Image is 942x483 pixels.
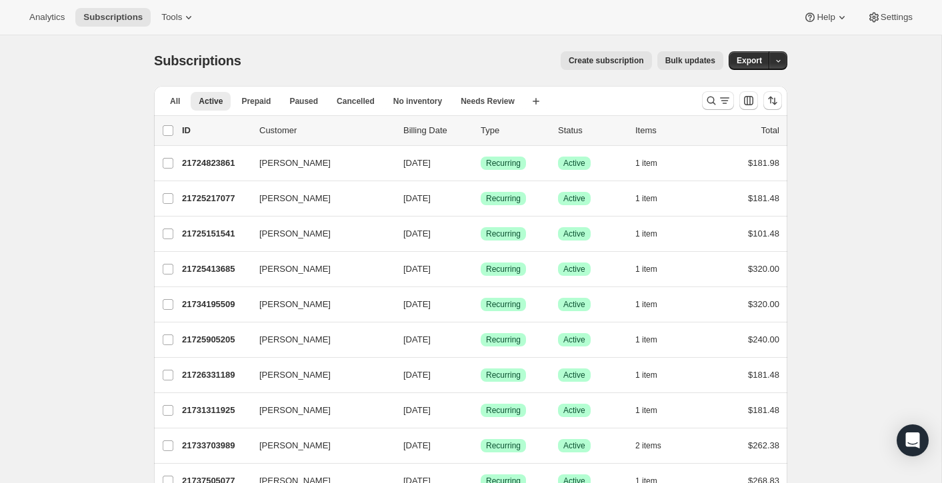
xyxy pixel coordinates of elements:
span: Active [563,370,585,380]
div: 21726331189[PERSON_NAME][DATE]SuccessRecurringSuccessActive1 item$181.48 [182,366,779,384]
span: Paused [289,96,318,107]
div: 21725151541[PERSON_NAME][DATE]SuccessRecurringSuccessActive1 item$101.48 [182,225,779,243]
span: [PERSON_NAME] [259,298,331,311]
p: 21724823861 [182,157,249,170]
button: [PERSON_NAME] [251,223,385,244]
div: 21725413685[PERSON_NAME][DATE]SuccessRecurringSuccessActive1 item$320.00 [182,260,779,278]
button: 1 item [635,330,672,349]
span: Active [563,158,585,169]
span: Bulk updates [665,55,715,66]
p: Customer [259,124,393,137]
span: Active [563,193,585,204]
div: Type [481,124,547,137]
div: 21725905205[PERSON_NAME][DATE]SuccessRecurringSuccessActive1 item$240.00 [182,330,779,349]
p: Billing Date [403,124,470,137]
button: [PERSON_NAME] [251,258,385,280]
button: 1 item [635,295,672,314]
span: Needs Review [461,96,515,107]
span: $181.48 [748,405,779,415]
button: Customize table column order and visibility [739,91,758,110]
div: Open Intercom Messenger [897,424,929,456]
span: [DATE] [403,370,431,380]
span: 1 item [635,405,657,416]
span: Help [817,12,835,23]
span: Recurring [486,158,521,169]
span: Active [199,96,223,107]
span: Recurring [486,440,521,451]
span: [DATE] [403,334,431,344]
button: Sort the results [763,91,782,110]
button: 2 items [635,436,676,455]
span: Recurring [486,405,521,416]
span: 1 item [635,370,657,380]
p: 21725151541 [182,227,249,241]
span: 2 items [635,440,661,451]
span: Active [563,440,585,451]
span: [PERSON_NAME] [259,404,331,417]
div: 21733703989[PERSON_NAME][DATE]SuccessRecurringSuccessActive2 items$262.38 [182,436,779,455]
span: Tools [161,12,182,23]
button: [PERSON_NAME] [251,400,385,421]
span: [DATE] [403,405,431,415]
button: 1 item [635,225,672,243]
button: Tools [153,8,203,27]
button: 1 item [635,366,672,384]
span: All [170,96,180,107]
button: Export [729,51,770,70]
div: Items [635,124,702,137]
button: Create new view [525,92,547,111]
span: 1 item [635,264,657,274]
span: Prepaid [241,96,271,107]
span: 1 item [635,158,657,169]
span: Active [563,299,585,310]
p: 21725905205 [182,333,249,346]
button: 1 item [635,189,672,208]
span: 1 item [635,193,657,204]
span: [DATE] [403,229,431,239]
span: Active [563,229,585,239]
span: $320.00 [748,264,779,274]
button: Subscriptions [75,8,151,27]
p: 21725413685 [182,262,249,276]
p: 21734195509 [182,298,249,311]
p: 21725217077 [182,192,249,205]
span: [DATE] [403,440,431,450]
span: [PERSON_NAME] [259,227,331,241]
p: 21731311925 [182,404,249,417]
span: [DATE] [403,193,431,203]
div: 21731311925[PERSON_NAME][DATE]SuccessRecurringSuccessActive1 item$181.48 [182,401,779,420]
button: Create subscription [561,51,652,70]
span: [PERSON_NAME] [259,192,331,205]
span: $181.48 [748,193,779,203]
span: [PERSON_NAME] [259,262,331,276]
span: [DATE] [403,158,431,168]
p: Status [558,124,625,137]
span: Active [563,334,585,345]
button: Search and filter results [702,91,734,110]
span: Subscriptions [83,12,143,23]
span: Recurring [486,299,521,310]
div: 21725217077[PERSON_NAME][DATE]SuccessRecurringSuccessActive1 item$181.48 [182,189,779,208]
span: Recurring [486,370,521,380]
button: [PERSON_NAME] [251,153,385,174]
p: 21733703989 [182,439,249,452]
span: Analytics [29,12,65,23]
button: Help [795,8,856,27]
button: 1 item [635,401,672,420]
span: Export [737,55,762,66]
p: 21726331189 [182,368,249,382]
span: $320.00 [748,299,779,309]
span: [PERSON_NAME] [259,439,331,452]
span: [PERSON_NAME] [259,157,331,170]
span: Active [563,264,585,274]
span: [PERSON_NAME] [259,333,331,346]
span: [PERSON_NAME] [259,368,331,382]
button: [PERSON_NAME] [251,294,385,315]
button: Settings [859,8,921,27]
span: [DATE] [403,264,431,274]
button: Analytics [21,8,73,27]
button: [PERSON_NAME] [251,188,385,209]
span: 1 item [635,299,657,310]
button: 1 item [635,154,672,173]
button: [PERSON_NAME] [251,435,385,456]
